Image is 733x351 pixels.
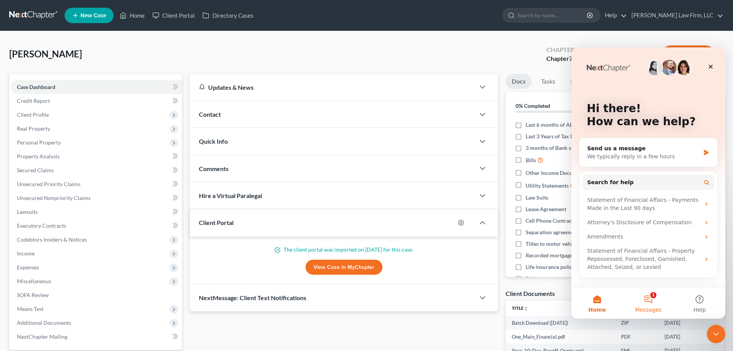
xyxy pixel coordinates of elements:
span: New Case [80,13,106,18]
span: Law Suits [526,194,548,202]
span: Last 3 Years of Tax Returns [526,133,589,140]
span: Lawsuits [17,208,38,215]
span: Additional Documents [17,319,71,326]
td: [DATE] [658,330,705,344]
a: Lawsuits [11,205,182,219]
span: Personal Property [17,139,61,146]
span: Miscellaneous [17,278,51,284]
a: Unsecured Priority Claims [11,177,182,191]
a: Property Analysis [11,149,182,163]
span: Cell Phone Contracts [526,217,576,225]
span: Property Analysis [17,153,60,160]
span: Separation agreements or decrees of divorces [526,228,634,236]
td: [DATE] [658,316,705,330]
iframe: Intercom live chat [707,325,725,343]
td: ZIP [615,316,658,330]
div: Updates & News [199,83,466,91]
span: SOFA Review [17,292,49,298]
strong: 0% Completed [516,102,550,109]
a: Help [601,8,627,22]
div: District [622,45,650,54]
td: PDF [615,330,658,344]
a: Events [564,74,595,89]
a: Titleunfold_more [512,305,528,311]
div: Chapter [546,45,574,54]
span: Secured Claims [17,167,54,173]
span: Income [17,250,35,257]
span: 7 [569,55,573,62]
span: Client Portal [199,219,234,226]
span: NextMessage: Client Text Notifications [199,294,306,301]
span: Lease Agreement [526,205,566,213]
a: Case Dashboard [11,80,182,94]
span: Codebtors Insiders & Notices [17,236,87,243]
div: Status [587,45,609,54]
span: Case Dashboard [17,84,55,90]
button: Preview [662,45,715,63]
a: SOFA Review [11,288,182,302]
i: unfold_more [524,306,528,311]
div: Client Documents [506,289,555,297]
a: [PERSON_NAME] Law Firm, LLC [628,8,723,22]
a: Tasks [535,74,561,89]
td: One_Main_Financial.pdf [506,330,615,344]
span: Credit Report [17,97,50,104]
span: Client Profile [17,111,49,118]
p: The client portal was imported on [DATE] for this case. [199,246,489,254]
a: Secured Claims [11,163,182,177]
span: Last 6 months of ALL Pay advices [526,121,604,129]
a: View Case in MyChapter [306,260,382,275]
span: Bills [526,156,536,164]
span: Life insurance policies [526,263,579,271]
a: Docs [506,74,532,89]
a: NextChapter Mailing [11,330,182,344]
a: Unsecured Nonpriority Claims [11,191,182,205]
td: Batch Download ([DATE]) [506,316,615,330]
span: Unsecured Priority Claims [17,181,80,187]
span: Other Income Documents [526,169,587,177]
a: Executory Contracts [11,219,182,233]
span: Contact [199,111,221,118]
span: Utility Statements [526,182,569,190]
a: Credit Report [11,94,182,108]
div: Chapter [546,54,574,63]
span: [PERSON_NAME] [9,48,82,59]
input: Search by name... [518,8,588,22]
a: Home [116,8,149,22]
span: Titles to motor vehicles [526,240,581,248]
span: Unsecured Nonpriority Claims [17,195,90,201]
iframe: Intercom live chat [571,47,725,319]
span: NextChapter Mailing [17,333,67,340]
span: Recorded mortgages and deeds [526,252,600,259]
span: Expenses [17,264,39,270]
span: Real Property [17,125,50,132]
span: Hire a Virtual Paralegal [199,192,262,199]
span: Means Test [17,306,43,312]
span: Quick Info [199,138,228,145]
span: Executory Contracts [17,222,66,229]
